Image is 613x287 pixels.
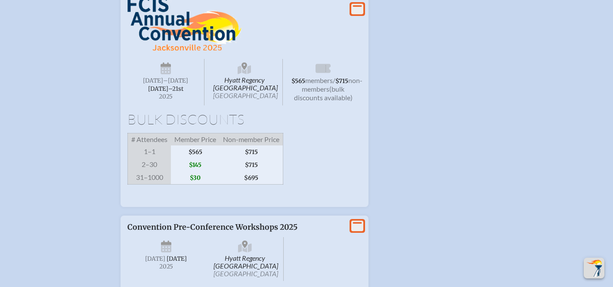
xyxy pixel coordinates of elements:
[206,59,283,105] span: Hyatt Regency [GEOGRAPHIC_DATA]
[207,237,284,281] span: Hyatt Regency [GEOGRAPHIC_DATA]
[584,258,604,278] button: Scroll Top
[213,91,278,99] span: [GEOGRAPHIC_DATA]
[220,158,283,171] span: $715
[127,112,362,126] h1: Bulk Discounts
[220,133,283,146] span: Non-member Price
[171,158,220,171] span: $145
[134,263,198,270] span: 2025
[128,171,171,185] span: 31–1000
[128,133,171,146] span: # Attendees
[128,158,171,171] span: 2–30
[585,259,603,277] img: To the top
[220,145,283,158] span: $715
[171,171,220,185] span: $30
[167,255,187,262] span: [DATE]
[163,77,188,84] span: –[DATE]
[291,77,305,85] span: $565
[294,85,353,102] span: (bulk discounts available)
[171,145,220,158] span: $565
[128,145,171,158] span: 1–1
[305,76,333,84] span: members
[220,171,283,185] span: $695
[214,269,278,278] span: [GEOGRAPHIC_DATA]
[127,222,297,232] span: Convention Pre-Conference Workshops 2025
[145,255,165,262] span: [DATE]
[134,93,197,100] span: 2025
[302,76,362,93] span: non-members
[335,77,348,85] span: $715
[171,133,220,146] span: Member Price
[143,77,163,84] span: [DATE]
[333,76,335,84] span: /
[148,85,183,93] span: [DATE]–⁠21st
